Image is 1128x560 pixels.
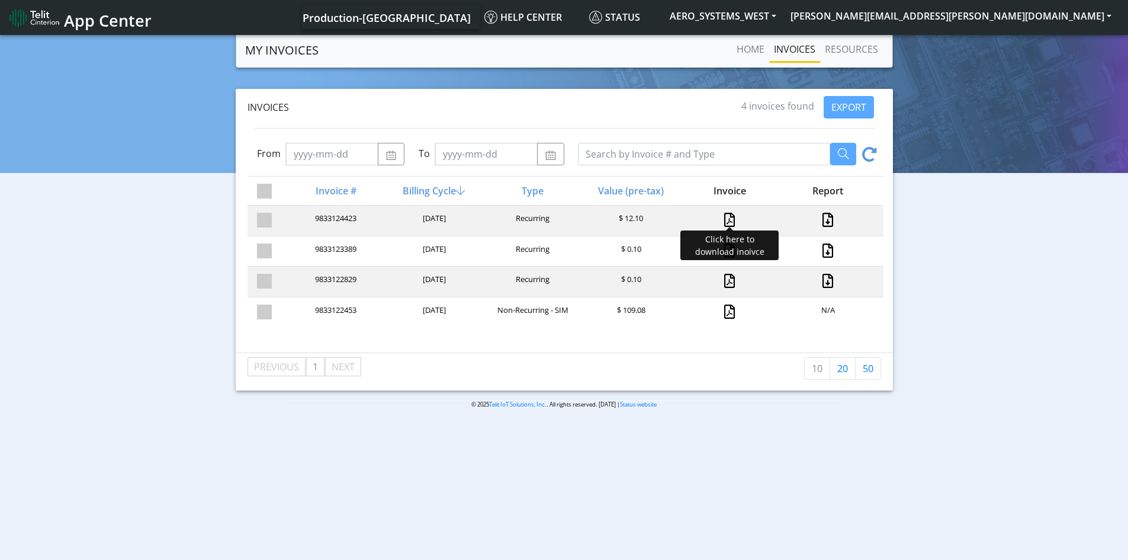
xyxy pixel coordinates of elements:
[680,231,779,260] div: Click here to download inoivce
[581,274,679,290] div: $ 0.10
[285,184,384,198] div: Invoice #
[545,151,556,160] img: calendar.svg
[285,305,384,321] div: 9833122453
[9,8,59,27] img: logo-telit-cinterion-gw-new.png
[783,5,1119,27] button: [PERSON_NAME][EMAIL_ADDRESS][PERSON_NAME][DOMAIN_NAME]
[769,37,820,61] a: INVOICES
[620,401,657,408] a: Status website
[419,146,430,161] label: To
[589,11,602,24] img: status.svg
[581,213,679,229] div: $ 12.10
[578,143,830,165] input: Search by Invoice # and Type
[679,184,777,198] div: Invoice
[303,11,471,25] span: Production-[GEOGRAPHIC_DATA]
[483,274,581,290] div: Recurring
[285,244,384,260] div: 9833123389
[332,360,355,373] span: Next
[663,5,783,27] button: AERO_SYSTEMS_WEST
[384,184,482,198] div: Billing Cycle
[489,401,547,408] a: Telit IoT Solutions, Inc.
[483,244,581,260] div: Recurring
[302,5,470,29] a: Your current platform instance
[589,11,640,24] span: Status
[254,360,299,373] span: Previous
[820,37,883,61] a: RESOURCES
[248,357,362,376] ul: Pagination
[741,100,814,113] span: 4 invoices found
[313,360,318,373] span: 1
[291,400,837,409] p: © 2025 . All rights reserved. [DATE] |
[285,274,384,290] div: 9833122829
[584,5,663,29] a: Status
[830,357,856,380] a: 20
[824,96,874,119] button: EXPORT
[9,5,150,30] a: App Center
[484,11,562,24] span: Help center
[483,305,581,321] div: Non-Recurring - SIM
[64,9,152,31] span: App Center
[245,39,319,62] a: MY INVOICES
[581,244,679,260] div: $ 0.10
[384,305,482,321] div: [DATE]
[285,143,378,165] input: yyyy-mm-dd
[384,213,482,229] div: [DATE]
[384,274,482,290] div: [DATE]
[581,305,679,321] div: $ 109.08
[855,357,881,380] a: 50
[435,143,538,165] input: yyyy-mm-dd
[483,184,581,198] div: Type
[480,5,584,29] a: Help center
[248,101,289,114] span: Invoices
[385,151,397,160] img: calendar.svg
[484,11,497,24] img: knowledge.svg
[821,305,835,315] span: N/A
[777,184,876,198] div: Report
[384,244,482,260] div: [DATE]
[483,213,581,229] div: Recurring
[732,37,769,61] a: Home
[257,146,281,161] label: From
[285,213,384,229] div: 9833124423
[581,184,679,198] div: Value (pre-tax)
